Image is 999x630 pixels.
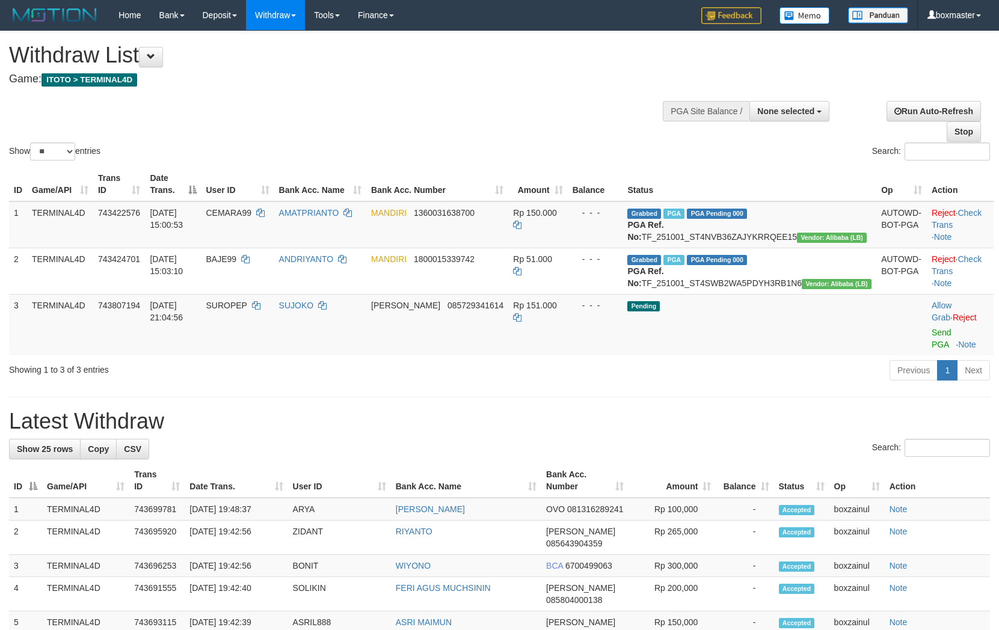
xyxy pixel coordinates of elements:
h4: Game: [9,73,654,85]
th: Status: activate to sort column ascending [774,463,829,498]
th: Game/API: activate to sort column ascending [42,463,129,498]
a: SUJOKO [279,301,314,310]
span: BAJE99 [206,254,237,264]
th: Trans ID: activate to sort column ascending [129,463,185,498]
span: Grabbed [627,209,661,219]
a: Reject [932,254,956,264]
th: ID [9,167,27,201]
h1: Latest Withdraw [9,409,990,433]
img: MOTION_logo.png [9,6,100,24]
th: User ID: activate to sort column ascending [201,167,274,201]
a: ASRI MAIMUN [396,617,452,627]
a: Note [890,617,908,627]
th: Amount: activate to sort column ascending [629,463,716,498]
span: ITOTO > TERMINAL4D [41,73,137,87]
td: · · [927,201,994,248]
span: Copy 085804000138 to clipboard [546,595,602,605]
td: 2 [9,248,27,294]
td: TERMINAL4D [27,294,93,355]
b: PGA Ref. No: [627,266,663,288]
td: boxzainul [829,555,885,577]
span: None selected [757,106,814,116]
td: TF_251001_ST4SWB2WA5PDYH3RB1N6 [622,248,876,294]
span: Copy [88,444,109,454]
span: BCA [546,561,563,570]
a: Copy [80,439,117,459]
span: CEMARA99 [206,208,251,218]
a: [PERSON_NAME] [396,504,465,514]
a: RIYANTO [396,527,432,536]
span: Accepted [779,505,815,515]
th: Game/API: activate to sort column ascending [27,167,93,201]
span: · [932,301,953,322]
td: · · [927,248,994,294]
img: panduan.png [848,7,908,23]
td: [DATE] 19:42:40 [185,577,287,611]
span: [PERSON_NAME] [546,583,615,593]
th: Trans ID: activate to sort column ascending [93,167,146,201]
th: Date Trans.: activate to sort column ascending [185,463,287,498]
span: Show 25 rows [17,444,73,454]
td: TF_251001_ST4NVB36ZAJYKRRQEE15 [622,201,876,248]
td: 743699781 [129,498,185,521]
td: ARYA [288,498,391,521]
a: Note [890,583,908,593]
td: TERMINAL4D [42,498,129,521]
span: 743807194 [98,301,140,310]
td: 3 [9,294,27,355]
a: CSV [116,439,149,459]
span: Accepted [779,527,815,537]
input: Search: [905,142,990,161]
a: FERI AGUS MUCHSININ [396,583,491,593]
span: Rp 151.000 [513,301,556,310]
td: [DATE] 19:48:37 [185,498,287,521]
th: Bank Acc. Number: activate to sort column ascending [366,167,508,201]
a: Next [957,360,990,381]
th: Bank Acc. Name: activate to sort column ascending [274,167,367,201]
td: 743696253 [129,555,185,577]
span: CSV [124,444,141,454]
td: TERMINAL4D [27,201,93,248]
span: Rp 150.000 [513,208,556,218]
th: ID: activate to sort column descending [9,463,42,498]
td: - [716,521,773,555]
span: [DATE] 21:04:56 [150,301,183,322]
span: Copy 081316289241 to clipboard [567,504,623,514]
a: Check Trans [932,208,982,230]
label: Show entries [9,142,100,161]
td: Rp 300,000 [629,555,716,577]
span: Copy 085643904359 to clipboard [546,539,602,548]
th: Op: activate to sort column ascending [876,167,927,201]
span: Copy 1360031638700 to clipboard [414,208,475,218]
span: Copy 1800015339742 to clipboard [414,254,475,264]
span: Rp 51.000 [513,254,552,264]
td: 3 [9,555,42,577]
a: Reject [932,208,956,218]
div: Showing 1 to 3 of 3 entries [9,359,407,376]
select: Showentries [30,142,75,161]
th: Status [622,167,876,201]
span: [PERSON_NAME] [546,617,615,627]
img: Feedback.jpg [701,7,761,24]
span: Pending [627,301,660,311]
td: Rp 100,000 [629,498,716,521]
a: Note [958,340,976,349]
span: [DATE] 15:00:53 [150,208,183,230]
td: ZIDANT [288,521,391,555]
td: TERMINAL4D [42,577,129,611]
span: MANDIRI [371,208,407,218]
td: AUTOWD-BOT-PGA [876,248,927,294]
a: 1 [937,360,958,381]
div: PGA Site Balance / [663,101,749,121]
td: TERMINAL4D [42,521,129,555]
th: Action [927,167,994,201]
a: Note [890,504,908,514]
a: Note [890,561,908,570]
td: Rp 200,000 [629,577,716,611]
a: Previous [890,360,938,381]
a: Reject [953,313,977,322]
td: - [716,498,773,521]
td: AUTOWD-BOT-PGA [876,201,927,248]
span: Accepted [779,561,815,572]
td: 1 [9,201,27,248]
